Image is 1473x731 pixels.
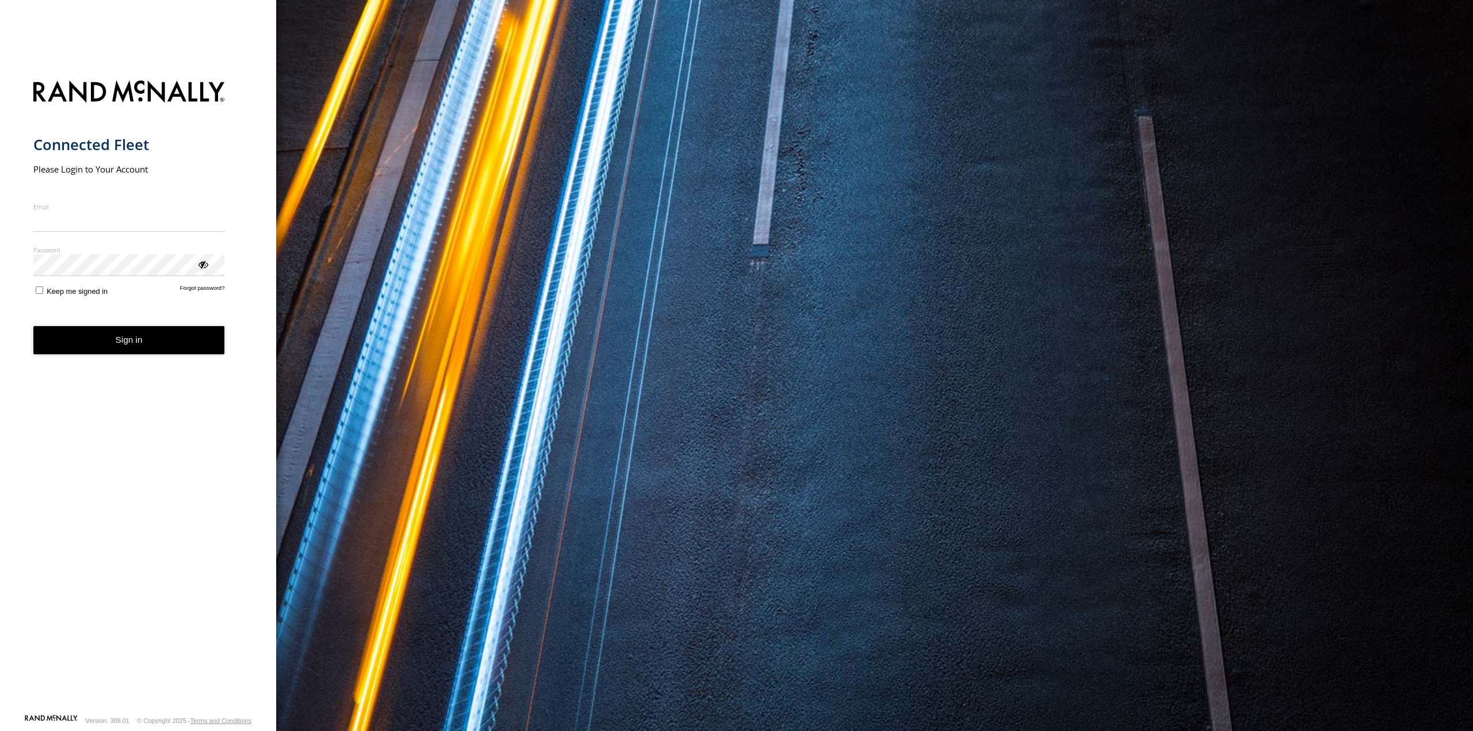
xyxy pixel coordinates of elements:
div: Version: 308.01 [86,717,129,724]
div: © Copyright 2025 - [137,717,251,724]
a: Forgot password? [180,285,225,296]
a: Visit our Website [25,715,78,726]
span: Keep me signed in [47,287,108,296]
input: Keep me signed in [36,286,43,294]
h1: Connected Fleet [33,135,225,154]
label: Email [33,202,225,211]
button: Sign in [33,326,225,354]
img: Rand McNally [33,78,225,108]
label: Password [33,246,225,254]
a: Terms and Conditions [190,717,251,724]
div: ViewPassword [197,258,208,270]
form: main [33,74,243,714]
h2: Please Login to Your Account [33,163,225,175]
